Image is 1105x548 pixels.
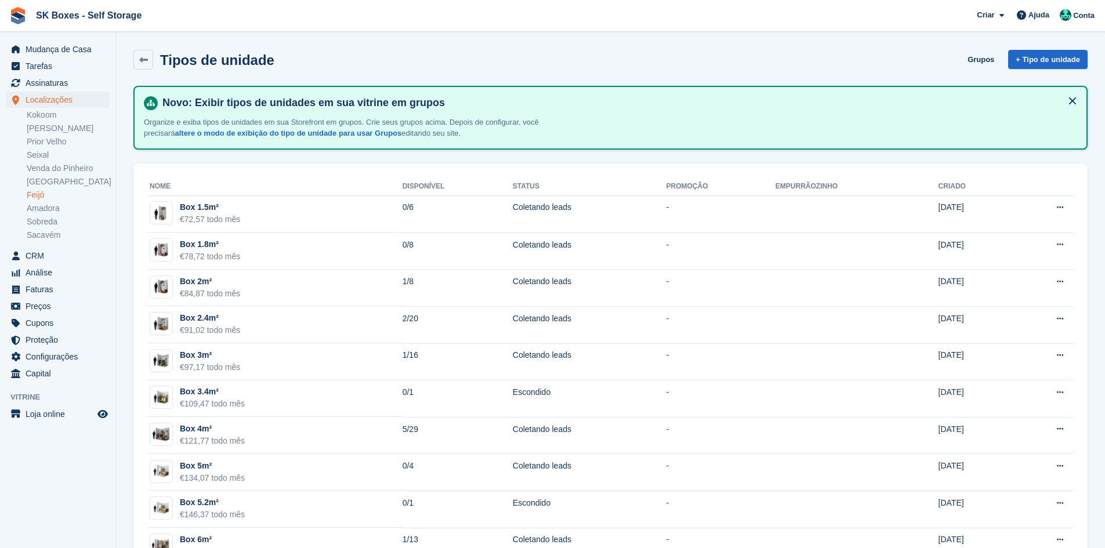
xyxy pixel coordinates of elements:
td: [DATE] [939,380,1010,418]
img: 20-sqft-unit.jpg [150,278,172,295]
a: [PERSON_NAME] [27,123,110,134]
a: menu [6,281,110,297]
div: Box 3.4m² [180,386,245,398]
td: - [666,195,775,233]
td: Escondido [513,491,666,528]
a: menu [6,75,110,91]
a: menu [6,406,110,422]
h4: Novo: Exibir tipos de unidades em sua vitrine em grupos [158,96,1077,110]
a: Feijó [27,190,110,201]
div: €121,77 todo mês [180,435,245,447]
td: - [666,306,775,343]
div: Box 2m² [180,275,240,288]
span: Conta [1073,10,1095,21]
a: menu [6,248,110,264]
a: menu [6,92,110,108]
td: 0/1 [403,491,513,528]
td: [DATE] [939,417,1010,454]
td: [DATE] [939,343,1010,380]
a: menu [6,365,110,382]
div: €146,37 todo mês [180,509,245,521]
td: Coletando leads [513,233,666,270]
a: menu [6,58,110,74]
td: 5/29 [403,417,513,454]
img: 50-sqft-unit.jpg [150,500,172,517]
a: menu [6,298,110,314]
div: Box 5.2m² [180,496,245,509]
span: Faturas [26,281,95,297]
h2: Tipos de unidade [160,52,274,68]
a: menu [6,332,110,348]
span: CRM [26,248,95,264]
a: Amadora [27,203,110,214]
td: Escondido [513,380,666,418]
a: Sobreda [27,216,110,227]
img: Cláudio Borges [1060,9,1071,21]
td: Coletando leads [513,417,666,454]
th: Criado [939,177,1010,196]
span: Localizações [26,92,95,108]
div: Box 4m² [180,423,245,435]
span: Vitrine [10,391,115,403]
td: - [666,454,775,491]
td: Coletando leads [513,306,666,343]
td: [DATE] [939,454,1010,491]
a: Loja de pré-visualização [96,407,110,421]
div: €84,87 todo mês [180,288,240,300]
a: Grupos [963,50,999,69]
span: Proteção [26,332,95,348]
div: €91,02 todo mês [180,324,240,336]
div: Box 3m² [180,349,240,361]
a: Prior Velho [27,136,110,147]
td: 0/1 [403,380,513,418]
div: Box 5m² [180,460,245,472]
th: Nome [147,177,403,196]
img: stora-icon-8386f47178a22dfd0bd8f6a31ec36ba5ce8667c1dd55bd0f319d3a0aa187defe.svg [9,7,27,24]
a: menu [6,41,110,57]
td: 1/16 [403,343,513,380]
td: 0/4 [403,454,513,491]
img: 40-sqft-unit.jpg [150,426,172,443]
td: - [666,380,775,418]
td: 2/20 [403,306,513,343]
a: Venda do Pinheiro [27,163,110,174]
td: Coletando leads [513,454,666,491]
th: Promoção [666,177,775,196]
td: - [666,233,775,270]
td: Coletando leads [513,270,666,307]
span: Assinaturas [26,75,95,91]
a: menu [6,315,110,331]
th: Status [513,177,666,196]
td: [DATE] [939,306,1010,343]
span: Ajuda [1028,9,1049,21]
a: Kokoom [27,110,110,121]
th: Empurrãozinho [776,177,939,196]
img: 30-sqft-unit.jpg [150,353,172,369]
span: Configurações [26,349,95,365]
div: €72,57 todo mês [180,213,240,226]
img: 50-sqft-unit.jpg [150,463,172,480]
a: + Tipo de unidade [1008,50,1088,69]
td: 0/8 [403,233,513,270]
td: 0/6 [403,195,513,233]
a: altere o modo de exibição do tipo de unidade para usar Grupos [175,129,401,137]
th: Disponível [403,177,513,196]
span: Tarefas [26,58,95,74]
span: Mudança de Casa [26,41,95,57]
div: €97,17 todo mês [180,361,240,373]
div: Box 6m² [180,534,245,546]
span: Capital [26,365,95,382]
span: Cupons [26,315,95,331]
div: €78,72 todo mês [180,251,240,263]
a: Sacavém [27,230,110,241]
td: - [666,270,775,307]
img: 20-sqft-unit.jpg [150,242,172,259]
td: [DATE] [939,233,1010,270]
td: Coletando leads [513,195,666,233]
div: Box 2.4m² [180,312,240,324]
span: Criar [977,9,994,21]
img: 35-sqft-unit.jpg [150,389,172,406]
td: - [666,491,775,528]
a: menu [6,349,110,365]
td: [DATE] [939,270,1010,307]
